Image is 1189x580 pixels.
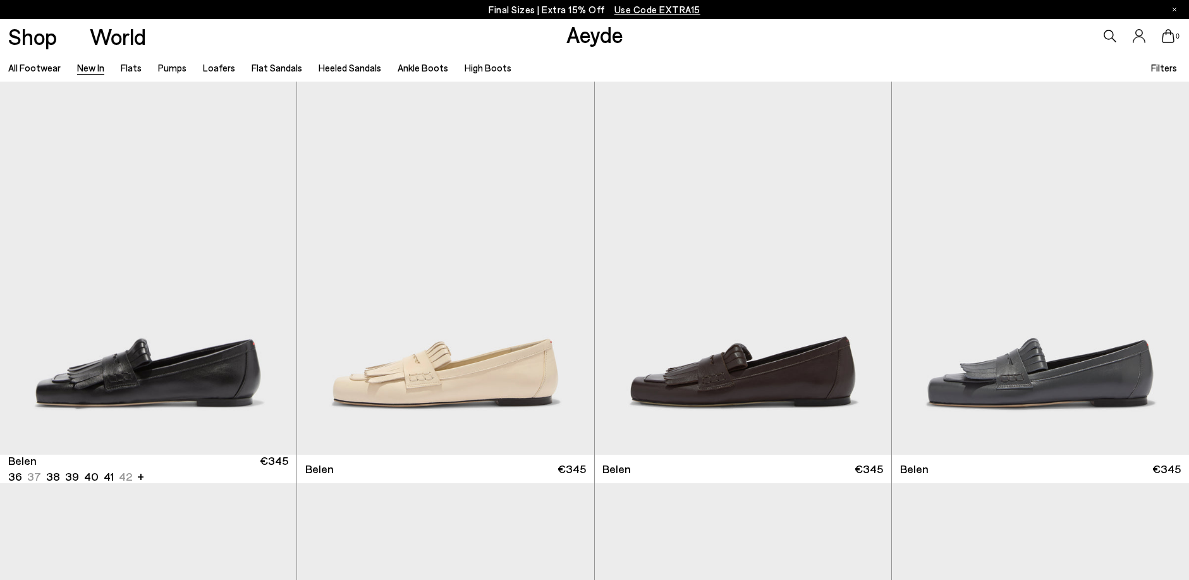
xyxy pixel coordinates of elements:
a: Flat Sandals [252,62,302,73]
li: 40 [84,469,99,484]
li: 38 [46,469,60,484]
ul: variant [8,469,128,484]
img: Belen Tassel Loafers [296,82,593,455]
a: World [90,25,146,47]
a: Pumps [158,62,186,73]
span: Navigate to /collections/ss25-final-sizes [614,4,700,15]
span: Belen [900,461,929,477]
span: €345 [260,453,288,484]
a: Flats [121,62,142,73]
span: Belen [305,461,334,477]
a: High Boots [465,62,511,73]
span: €345 [1152,461,1181,477]
img: Belen Tassel Loafers [297,82,594,455]
img: Belen Tassel Loafers [595,82,891,455]
span: Belen [602,461,631,477]
p: Final Sizes | Extra 15% Off [489,2,700,18]
a: Belen €345 [297,455,594,483]
span: €345 [558,461,586,477]
li: 36 [8,469,22,484]
a: 0 [1162,29,1174,43]
li: + [137,467,144,484]
span: Belen [8,453,37,469]
span: €345 [855,461,883,477]
a: Shop [8,25,57,47]
a: Aeyde [566,21,623,47]
a: Belen €345 [892,455,1189,483]
a: Loafers [203,62,235,73]
div: 2 / 6 [296,82,593,455]
li: 39 [65,469,79,484]
a: New In [77,62,104,73]
a: Ankle Boots [398,62,448,73]
img: Belen Tassel Loafers [892,82,1189,455]
a: Belen €345 [595,455,891,483]
a: Heeled Sandals [319,62,381,73]
span: Filters [1151,62,1177,73]
li: 41 [104,469,114,484]
a: All Footwear [8,62,61,73]
span: 0 [1174,33,1181,40]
